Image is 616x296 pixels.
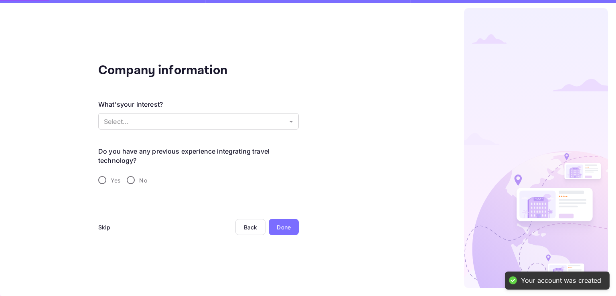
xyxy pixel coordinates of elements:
[277,223,291,231] div: Done
[98,99,163,109] div: What's your interest?
[104,117,286,126] p: Select...
[98,61,259,80] div: Company information
[111,176,120,184] span: Yes
[98,113,299,130] div: Without label
[98,147,299,165] legend: Do you have any previous experience integrating travel technology?
[98,223,111,231] div: Skip
[521,276,602,285] div: Your account was created
[464,8,608,288] img: logo
[98,172,299,189] div: travel-experience
[244,224,257,231] div: Back
[139,176,147,184] span: No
